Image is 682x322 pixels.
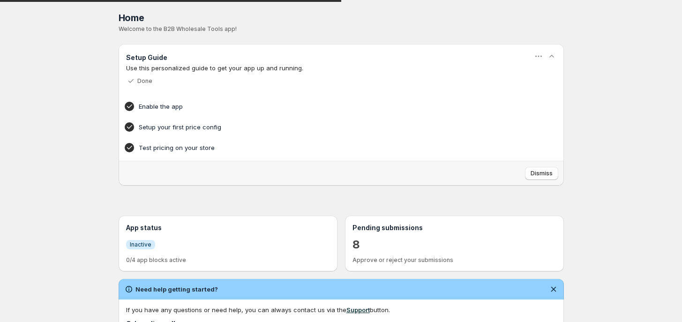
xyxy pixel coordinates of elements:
span: Home [119,12,144,23]
a: InfoInactive [126,240,155,249]
h4: Test pricing on your store [139,143,515,152]
p: 0/4 app blocks active [126,256,330,264]
h3: Setup Guide [126,53,167,62]
h3: Pending submissions [352,223,556,232]
p: Approve or reject your submissions [352,256,556,264]
h4: Setup your first price config [139,122,515,132]
p: Use this personalized guide to get your app up and running. [126,63,556,73]
button: Dismiss [525,167,558,180]
p: Done [137,77,152,85]
span: Inactive [130,241,151,248]
div: If you have any questions or need help, you can always contact us via the button. [126,305,556,315]
h2: Need help getting started? [135,285,218,294]
a: 8 [352,237,360,252]
p: Welcome to the B2B Wholesale Tools app! [119,25,564,33]
h3: App status [126,223,330,232]
h4: Enable the app [139,102,515,111]
span: Dismiss [531,170,553,177]
button: Dismiss notification [547,283,560,296]
a: Support [346,306,370,314]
